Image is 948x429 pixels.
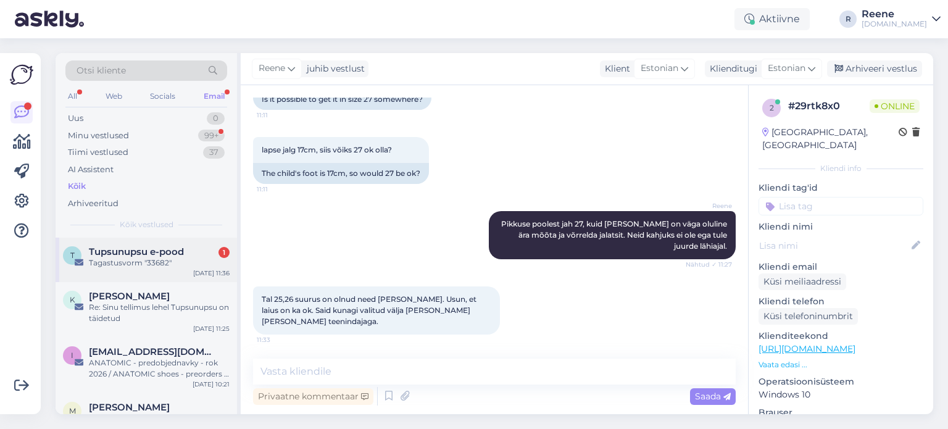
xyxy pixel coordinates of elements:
[253,89,431,110] div: Is it possible to get it in size 27 somewhere?
[686,201,732,210] span: Reene
[207,112,225,125] div: 0
[253,388,373,405] div: Privaatne kommentaar
[600,62,630,75] div: Klient
[759,239,909,252] input: Lisa nimi
[759,375,923,388] p: Operatsioonisüsteem
[501,219,729,251] span: Pikkuse poolest jah 27, kuid [PERSON_NAME] on väga oluline ära mõõta ja võrrelda jalatsit. Neid k...
[259,62,285,75] span: Reene
[68,112,83,125] div: Uus
[759,273,846,290] div: Küsi meiliaadressi
[201,88,227,104] div: Email
[69,406,76,415] span: M
[253,163,429,184] div: The child's foot is 17cm, so would 27 be ok?
[705,62,757,75] div: Klienditugi
[262,294,478,326] span: Tal 25,26 suurus on olnud need [PERSON_NAME]. Usun, et laius on ka ok. Said kunagi valitud välja ...
[193,380,230,389] div: [DATE] 10:21
[870,99,920,113] span: Online
[218,247,230,258] div: 1
[302,62,365,75] div: juhib vestlust
[71,351,73,360] span: i
[70,251,75,260] span: T
[68,130,129,142] div: Minu vestlused
[770,103,774,112] span: 2
[148,88,178,104] div: Socials
[89,246,184,257] span: Tupsunupsu e-pood
[89,257,230,269] div: Tagastusvorm "33682"
[70,295,75,304] span: K
[862,19,927,29] div: [DOMAIN_NAME]
[193,269,230,278] div: [DATE] 11:36
[257,335,303,344] span: 11:33
[759,181,923,194] p: Kliendi tag'id
[77,64,126,77] span: Otsi kliente
[827,60,922,77] div: Arhiveeri vestlus
[68,164,114,176] div: AI Assistent
[695,391,731,402] span: Saada
[68,180,86,193] div: Kõik
[759,220,923,233] p: Kliendi nimi
[89,291,170,302] span: Kerli Okas
[198,130,225,142] div: 99+
[768,62,805,75] span: Estonian
[839,10,857,28] div: R
[759,295,923,308] p: Kliendi telefon
[89,357,230,380] div: ANATOMIC - predobjednavky - rok 2026 / ANATOMIC shoes - preorders - year [DATE]
[65,88,80,104] div: All
[759,359,923,370] p: Vaata edasi ...
[759,343,855,354] a: [URL][DOMAIN_NAME]
[734,8,810,30] div: Aktiivne
[862,9,927,19] div: Reene
[759,197,923,215] input: Lisa tag
[257,110,303,120] span: 11:11
[257,185,303,194] span: 11:11
[759,406,923,419] p: Brauser
[68,146,128,159] div: Tiimi vestlused
[89,346,217,357] span: info@anatomic4all.eu
[120,219,173,230] span: Kõik vestlused
[759,260,923,273] p: Kliendi email
[203,146,225,159] div: 37
[759,330,923,343] p: Klienditeekond
[89,413,230,424] div: Re: Receipt
[641,62,678,75] span: Estonian
[686,260,732,269] span: Nähtud ✓ 11:27
[10,63,33,86] img: Askly Logo
[103,88,125,104] div: Web
[759,163,923,174] div: Kliendi info
[862,9,941,29] a: Reene[DOMAIN_NAME]
[759,388,923,401] p: Windows 10
[89,302,230,324] div: Re: Sinu tellimus lehel Tupsunupsu on täidetud
[193,324,230,333] div: [DATE] 11:25
[759,308,858,325] div: Küsi telefoninumbrit
[762,126,899,152] div: [GEOGRAPHIC_DATA], [GEOGRAPHIC_DATA]
[788,99,870,114] div: # 29rtk8x0
[89,402,170,413] span: Maris Andreller
[262,145,392,154] span: lapse jalg 17cm, siis võiks 27 ok olla?
[68,198,118,210] div: Arhiveeritud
